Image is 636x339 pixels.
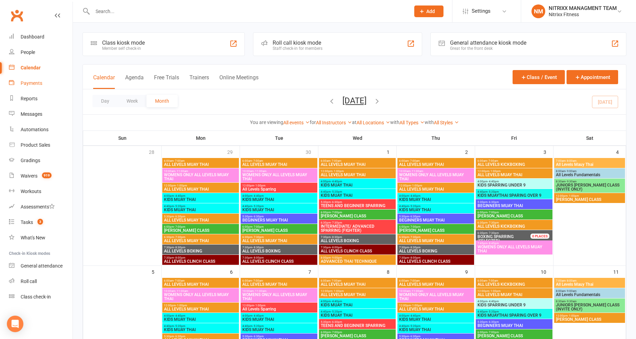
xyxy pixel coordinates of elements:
[530,234,549,239] div: 0 PLACES
[254,170,266,173] span: - 11:00am
[242,239,316,243] span: ALL LEVELS MUAY THAI
[164,162,238,167] span: ALL LEVELS MUAY THAI
[242,159,316,162] span: 6:00am
[152,266,161,277] div: 5
[320,293,394,297] span: ALL LEVELS MUAY THAI
[174,225,185,228] span: - 7:00pm
[399,246,473,249] span: 7:30pm
[149,146,161,157] div: 28
[410,290,423,293] span: - 11:00am
[92,95,118,107] button: Day
[390,120,399,125] strong: with
[174,246,185,249] span: - 8:30pm
[320,256,394,259] span: 8:00pm
[164,228,238,233] span: [PERSON_NAME] CLASS
[242,236,316,239] span: 6:30pm
[164,290,238,293] span: 10:00am
[477,300,551,303] span: 4:00pm
[320,259,394,263] span: ADVANCED THAI TECHNIQUE
[164,239,238,243] span: ALL LEVELS MUAY THAI
[357,120,390,125] a: All Locations
[477,279,551,282] span: 6:00am
[399,256,473,259] span: 7:30pm
[331,246,342,249] span: - 8:00pm
[387,146,396,157] div: 1
[477,211,551,214] span: 6:00pm
[320,162,394,167] span: ALL LEVELS MUAY THAI
[553,131,626,145] th: Sat
[242,290,316,293] span: 10:00am
[409,225,420,228] span: - 7:00pm
[252,246,264,249] span: - 8:30pm
[320,201,394,204] span: 5:30pm
[21,189,41,194] div: Workouts
[320,239,394,243] span: ALL LEVELS BOXING
[409,215,420,218] span: - 6:30pm
[252,205,264,208] span: - 5:20pm
[242,162,316,167] span: ALL LEVELS MUAY THAI
[541,266,553,277] div: 10
[37,219,43,225] span: 3
[242,170,316,173] span: 10:00am
[320,170,394,173] span: 12:00pm
[21,263,63,269] div: General attendance
[556,180,624,183] span: 8:30am
[332,170,344,173] span: - 1:00pm
[21,49,35,55] div: People
[399,205,473,208] span: 4:40pm
[310,120,316,125] strong: for
[93,74,115,89] button: Calendar
[556,303,624,311] span: JUNIORS [PERSON_NAME] CLASS (INVITE ONLY)
[164,246,238,249] span: 7:30pm
[189,74,209,89] button: Trainers
[9,199,73,215] a: Assessments
[487,300,499,303] span: - 4:40pm
[320,279,394,282] span: 6:00am
[118,95,146,107] button: Week
[331,211,342,214] span: - 7:00pm
[308,266,318,277] div: 7
[230,266,240,277] div: 6
[397,131,475,145] th: Thu
[399,162,473,167] span: ALL LEVELS MUAY THAI
[21,158,40,163] div: Gradings
[146,95,178,107] button: Month
[409,246,420,249] span: - 8:30pm
[487,201,499,204] span: - 6:30pm
[316,120,352,125] a: All Instructors
[399,184,473,187] span: 12:00pm
[556,170,624,173] span: 8:00am
[566,170,577,173] span: - 9:00am
[318,131,397,145] th: Wed
[283,120,310,125] a: All events
[556,183,624,191] span: JUNIORS [PERSON_NAME] CLASS (INVITE ONLY)
[556,159,624,162] span: 7:00am
[556,293,624,297] span: All Levels Fundamentals
[409,205,420,208] span: - 5:20pm
[487,221,499,224] span: - 7:30pm
[125,74,144,89] button: Agenda
[242,256,316,259] span: 7:30pm
[164,197,238,202] span: KIDS MUAY THAI
[477,221,551,224] span: 6:30pm
[242,246,316,249] span: 7:30pm
[242,184,316,187] span: 12:00pm
[102,46,145,51] div: Member self check-in
[331,221,342,224] span: - 7:30pm
[102,39,145,46] div: Class kiosk mode
[320,246,394,249] span: 7:30pm
[399,173,473,181] span: WOMENS ONLY ALL LEVELS MUAY THAI
[175,290,188,293] span: - 11:00am
[320,236,394,239] span: 7:30pm
[242,194,316,197] span: 4:00pm
[426,9,435,14] span: Add
[477,235,539,243] span: (SELECTED)
[164,170,238,173] span: 10:00am
[9,106,73,122] a: Messages
[242,218,316,222] span: BEGINNERS MUAY THAI
[240,131,318,145] th: Tue
[331,190,342,193] span: - 5:20pm
[273,39,322,46] div: Roll call kiosk mode
[252,236,264,239] span: - 7:30pm
[566,290,577,293] span: - 9:00am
